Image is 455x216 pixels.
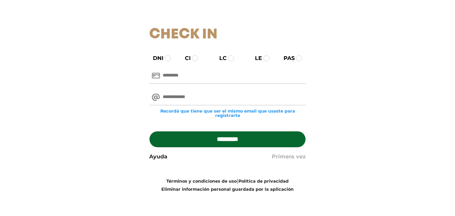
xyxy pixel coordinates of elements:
label: PAS [278,54,295,62]
a: Términos y condiciones de uso [166,179,237,184]
label: LE [249,54,262,62]
h1: Check In [149,26,306,43]
label: DNI [147,54,163,62]
small: Recordá que tiene que ser el mismo email que usaste para registrarte [149,109,306,118]
a: Eliminar información personal guardada por la aplicación [161,187,294,192]
label: LC [213,54,227,62]
a: Ayuda [149,153,167,161]
label: CI [179,54,191,62]
a: Política de privacidad [238,179,289,184]
a: Primera vez [272,153,306,161]
div: | [144,177,311,193]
